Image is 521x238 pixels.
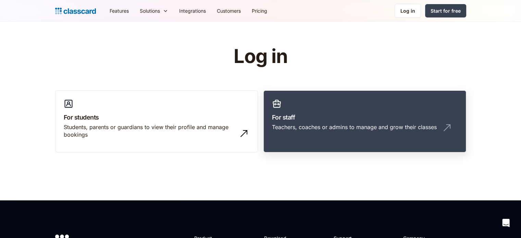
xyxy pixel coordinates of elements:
[55,90,258,153] a: For studentsStudents, parents or guardians to view their profile and manage bookings
[104,3,134,18] a: Features
[246,3,273,18] a: Pricing
[400,7,415,14] div: Log in
[64,123,236,139] div: Students, parents or guardians to view their profile and manage bookings
[498,215,514,231] div: Open Intercom Messenger
[272,113,458,122] h3: For staff
[152,46,369,67] h1: Log in
[174,3,211,18] a: Integrations
[211,3,246,18] a: Customers
[64,113,249,122] h3: For students
[395,4,421,18] a: Log in
[55,6,96,16] a: Logo
[134,3,174,18] div: Solutions
[140,7,160,14] div: Solutions
[431,7,461,14] div: Start for free
[272,123,437,131] div: Teachers, coaches or admins to manage and grow their classes
[263,90,466,153] a: For staffTeachers, coaches or admins to manage and grow their classes
[425,4,466,17] a: Start for free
